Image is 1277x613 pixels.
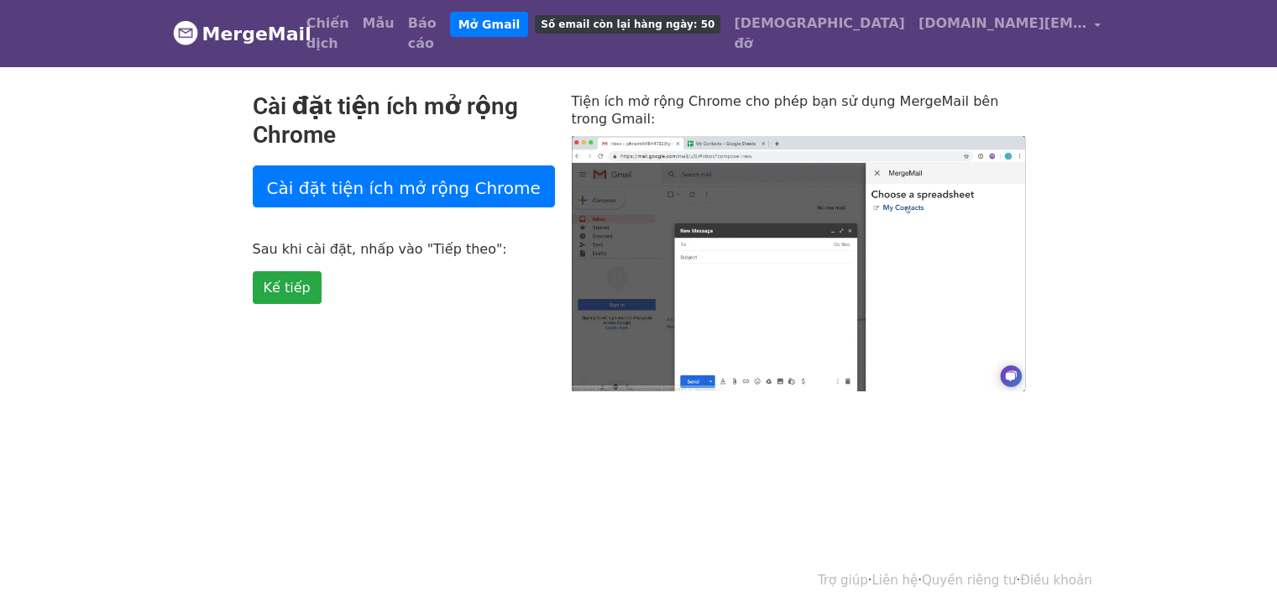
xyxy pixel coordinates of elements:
font: · [868,573,872,588]
a: [DOMAIN_NAME][EMAIL_ADDRESS][DOMAIN_NAME] [912,7,1108,46]
font: MergeMail [202,24,311,45]
a: Quyền riêng tư [922,573,1016,588]
a: Báo cáo [401,7,443,60]
font: Mẫu [363,15,395,31]
font: Sau khi cài đặt, nhấp vào "Tiếp theo": [253,241,507,257]
a: Mở Gmail [450,12,529,37]
font: [DEMOGRAPHIC_DATA] đỡ [734,15,904,51]
font: Tiện ích mở rộng Chrome cho phép bạn sử dụng MergeMail bên trong Gmail: [572,93,999,127]
a: Mẫu [356,7,401,40]
font: · [1016,573,1020,588]
a: MergeMail [173,16,286,51]
a: Cài đặt tiện ích mở rộng Chrome [253,165,555,207]
iframe: Chat Widget [1193,532,1277,613]
a: Liên hệ [871,573,918,588]
a: Kế tiếp [253,271,322,304]
a: Chiến dịch [300,7,356,60]
a: Điều khoản [1020,573,1091,588]
a: Số email còn lại hàng ngày: 50 [528,7,727,40]
font: Cài đặt tiện ích mở rộng Chrome [267,177,541,197]
a: [DEMOGRAPHIC_DATA] đỡ [727,7,911,60]
font: Số email còn lại hàng ngày: 50 [541,18,714,30]
font: Báo cáo [408,15,437,51]
a: Trợ giúp [818,573,868,588]
font: Mở Gmail [458,18,521,31]
font: Cài đặt tiện ích mở rộng Chrome [253,92,518,149]
font: · [918,573,922,588]
font: Chiến dịch [306,15,349,51]
img: Logo MergeMail [173,20,198,45]
font: Kế tiếp [264,280,311,296]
